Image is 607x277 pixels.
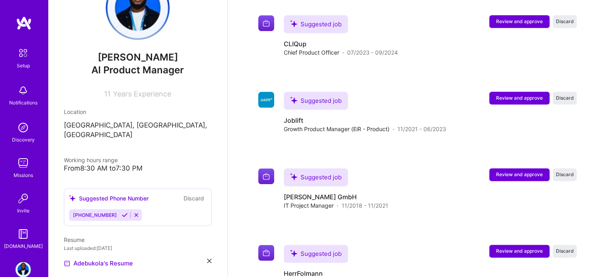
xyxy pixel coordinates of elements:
button: Review and approve [489,92,550,104]
span: 07/2023 - 09/2024 [347,48,398,57]
div: Suggested job [284,245,348,263]
button: Review and approve [489,245,550,257]
div: Suggested job [284,92,348,110]
span: · [342,48,344,57]
span: 11 [104,90,111,98]
span: Resume [64,236,85,243]
img: Company logo [258,168,274,184]
p: [GEOGRAPHIC_DATA], [GEOGRAPHIC_DATA], [GEOGRAPHIC_DATA] [64,121,212,140]
span: Years Experience [113,90,171,98]
button: Review and approve [489,168,550,181]
div: Discovery [12,136,35,144]
h4: Joblift [284,116,446,125]
img: discovery [15,120,31,136]
div: Missions [14,171,33,179]
span: Chief Product Officer [284,48,339,57]
div: From 8:30 AM to 7:30 PM [64,164,212,173]
span: Discard [556,18,574,25]
button: Discard [553,15,577,28]
div: Setup [17,61,30,70]
img: Company logo [258,245,274,261]
span: Growth Product Manager (EiR - Product) [284,125,390,133]
h4: [PERSON_NAME] GmbH [284,193,388,201]
span: IT Project Manager [284,201,334,210]
i: icon SuggestedTeams [290,20,297,27]
span: [PHONE_NUMBER] [73,212,117,218]
i: icon SuggestedTeams [290,173,297,180]
img: teamwork [15,155,31,171]
div: Invite [17,206,30,215]
i: icon SuggestedTeams [290,96,297,104]
div: [DOMAIN_NAME] [4,242,43,250]
div: Suggested Phone Number [69,194,148,202]
img: Company logo [258,15,274,31]
img: Invite [15,191,31,206]
span: Review and approve [496,94,543,101]
span: Discard [556,171,574,178]
span: Review and approve [496,18,543,25]
span: · [393,125,394,133]
img: Company logo [258,92,274,108]
span: Discard [556,248,574,254]
img: guide book [15,226,31,242]
span: Review and approve [496,171,543,178]
span: Discard [556,94,574,101]
a: Adebukola's Resume [64,259,133,268]
i: icon Close [207,259,212,263]
span: AI Product Manager [91,64,184,76]
div: Last uploaded: [DATE] [64,244,212,252]
span: 11/2021 - 06/2023 [397,125,446,133]
span: Working hours range [64,157,118,163]
div: Suggested job [284,15,348,33]
span: [PERSON_NAME] [64,51,212,63]
span: · [337,201,338,210]
h4: CLIQup [284,39,398,48]
div: Notifications [9,98,38,107]
i: Reject [133,212,139,218]
div: Location [64,108,212,116]
img: bell [15,83,31,98]
img: Resume [64,260,70,267]
span: Review and approve [496,248,543,254]
span: 11/2018 - 11/2021 [342,201,388,210]
img: logo [16,16,32,30]
i: icon SuggestedTeams [69,195,76,202]
i: Accept [122,212,128,218]
button: Review and approve [489,15,550,28]
i: icon SuggestedTeams [290,249,297,257]
button: Discard [181,194,206,203]
button: Discard [553,245,577,257]
img: setup [15,45,32,61]
button: Discard [553,92,577,104]
button: Discard [553,168,577,181]
div: Suggested job [284,168,348,186]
